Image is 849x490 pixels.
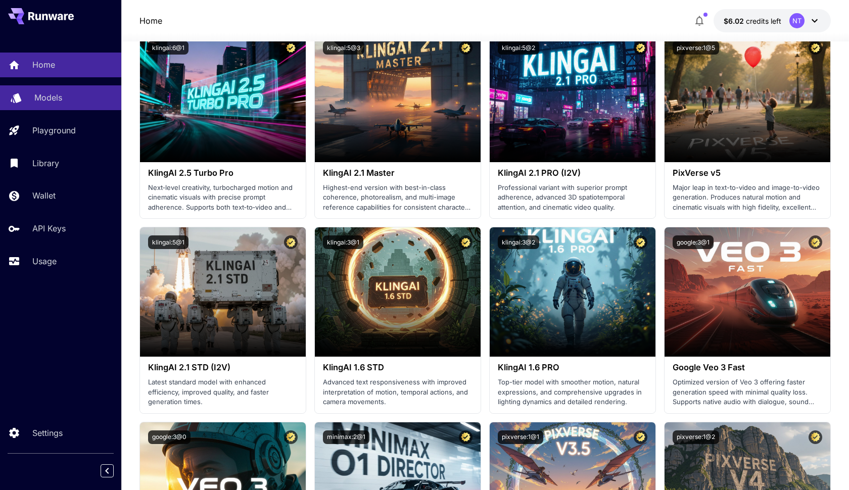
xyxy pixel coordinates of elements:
div: NT [789,13,805,28]
h3: KlingAI 2.1 STD (I2V) [148,363,298,372]
img: alt [315,33,481,162]
p: Advanced text responsiveness with improved interpretation of motion, temporal actions, and camera... [323,377,473,407]
h3: Google Veo 3 Fast [673,363,822,372]
div: $6.02461 [724,16,781,26]
p: API Keys [32,222,66,234]
button: Certified Model – Vetted for best performance and includes a commercial license. [459,235,473,249]
p: Professional variant with superior prompt adherence, advanced 3D spatiotemporal attention, and ci... [498,183,647,213]
button: klingai:5@1 [148,235,188,249]
a: Home [139,15,162,27]
button: klingai:5@3 [323,41,364,55]
nav: breadcrumb [139,15,162,27]
button: Certified Model – Vetted for best performance and includes a commercial license. [459,41,473,55]
button: klingai:6@1 [148,41,188,55]
button: Certified Model – Vetted for best performance and includes a commercial license. [809,41,822,55]
button: Collapse sidebar [101,464,114,477]
button: Certified Model – Vetted for best performance and includes a commercial license. [284,41,298,55]
p: Top-tier model with smoother motion, natural expressions, and comprehensive upgrades in lighting ... [498,377,647,407]
img: alt [490,227,655,357]
h3: KlingAI 2.5 Turbo Pro [148,168,298,178]
p: Major leap in text-to-video and image-to-video generation. Produces natural motion and cinematic ... [673,183,822,213]
p: Optimized version of Veo 3 offering faster generation speed with minimal quality loss. Supports n... [673,377,822,407]
button: klingai:3@1 [323,235,363,249]
img: alt [490,33,655,162]
p: Home [32,59,55,71]
img: alt [315,227,481,357]
img: alt [665,33,830,162]
span: $6.02 [724,17,746,25]
h3: KlingAI 1.6 PRO [498,363,647,372]
button: Certified Model – Vetted for best performance and includes a commercial license. [634,41,647,55]
div: Collapse sidebar [108,462,121,480]
button: klingai:3@2 [498,235,539,249]
button: Certified Model – Vetted for best performance and includes a commercial license. [634,235,647,249]
button: klingai:5@2 [498,41,539,55]
img: alt [140,33,306,162]
button: Certified Model – Vetted for best performance and includes a commercial license. [459,430,473,444]
p: Library [32,157,59,169]
button: Certified Model – Vetted for best performance and includes a commercial license. [634,430,647,444]
h3: KlingAI 2.1 Master [323,168,473,178]
button: Certified Model – Vetted for best performance and includes a commercial license. [284,235,298,249]
p: Usage [32,255,57,267]
h3: KlingAI 1.6 STD [323,363,473,372]
button: google:3@0 [148,430,191,444]
button: pixverse:1@5 [673,41,719,55]
button: pixverse:1@2 [673,430,719,444]
img: alt [665,227,830,357]
p: Wallet [32,189,56,202]
img: alt [140,227,306,357]
button: Certified Model – Vetted for best performance and includes a commercial license. [809,235,822,249]
button: minimax:2@1 [323,430,369,444]
p: Settings [32,427,63,439]
h3: KlingAI 2.1 PRO (I2V) [498,168,647,178]
span: credits left [746,17,781,25]
p: Latest standard model with enhanced efficiency, improved quality, and faster generation times. [148,377,298,407]
button: $6.02461NT [714,9,831,32]
p: Playground [32,124,76,136]
button: google:3@1 [673,235,714,249]
p: Highest-end version with best-in-class coherence, photorealism, and multi-image reference capabil... [323,183,473,213]
p: Models [34,91,62,104]
h3: PixVerse v5 [673,168,822,178]
button: pixverse:1@1 [498,430,543,444]
p: Next‑level creativity, turbocharged motion and cinematic visuals with precise prompt adherence. S... [148,183,298,213]
button: Certified Model – Vetted for best performance and includes a commercial license. [284,430,298,444]
button: Certified Model – Vetted for best performance and includes a commercial license. [809,430,822,444]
